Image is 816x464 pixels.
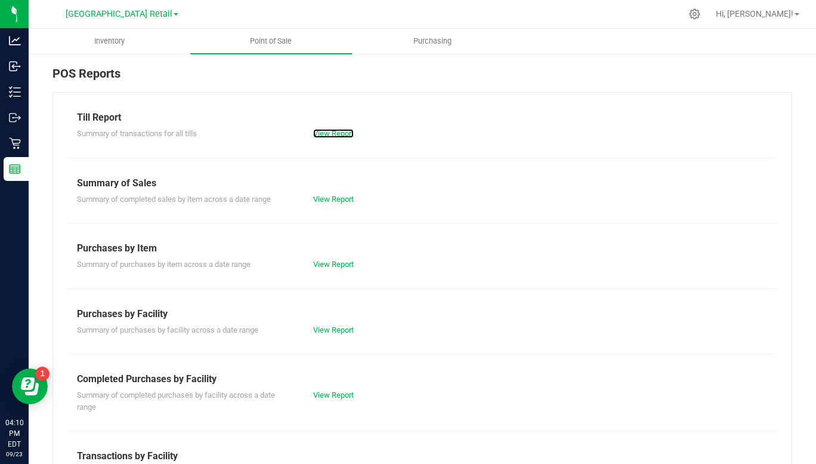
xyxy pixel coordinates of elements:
a: View Report [313,325,354,334]
span: Summary of purchases by facility across a date range [77,325,258,334]
iframe: Resource center [12,368,48,404]
a: View Report [313,391,354,400]
div: Manage settings [687,8,702,20]
inline-svg: Outbound [9,112,21,124]
a: View Report [313,129,354,138]
inline-svg: Retail [9,137,21,149]
div: Purchases by Facility [77,307,768,321]
div: POS Reports [52,64,792,92]
a: Purchasing [352,29,514,54]
div: Till Report [77,110,768,125]
span: Summary of completed sales by item across a date range [77,195,271,204]
iframe: Resource center unread badge [35,367,50,381]
span: Summary of purchases by item across a date range [77,260,251,269]
inline-svg: Reports [9,163,21,175]
span: Inventory [78,36,141,47]
inline-svg: Inventory [9,86,21,98]
a: View Report [313,260,354,269]
inline-svg: Analytics [9,35,21,47]
span: Point of Sale [234,36,308,47]
a: Inventory [29,29,190,54]
span: Hi, [PERSON_NAME]! [716,9,793,19]
div: Completed Purchases by Facility [77,372,768,386]
a: View Report [313,195,354,204]
span: [GEOGRAPHIC_DATA] Retail [66,9,172,19]
span: Summary of transactions for all tills [77,129,197,138]
p: 04:10 PM EDT [5,417,23,450]
span: Summary of completed purchases by facility across a date range [77,391,275,411]
div: Purchases by Item [77,241,768,256]
inline-svg: Inbound [9,60,21,72]
div: Summary of Sales [77,176,768,190]
p: 09/23 [5,450,23,459]
a: Point of Sale [190,29,352,54]
div: Transactions by Facility [77,449,768,463]
span: Purchasing [397,36,468,47]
